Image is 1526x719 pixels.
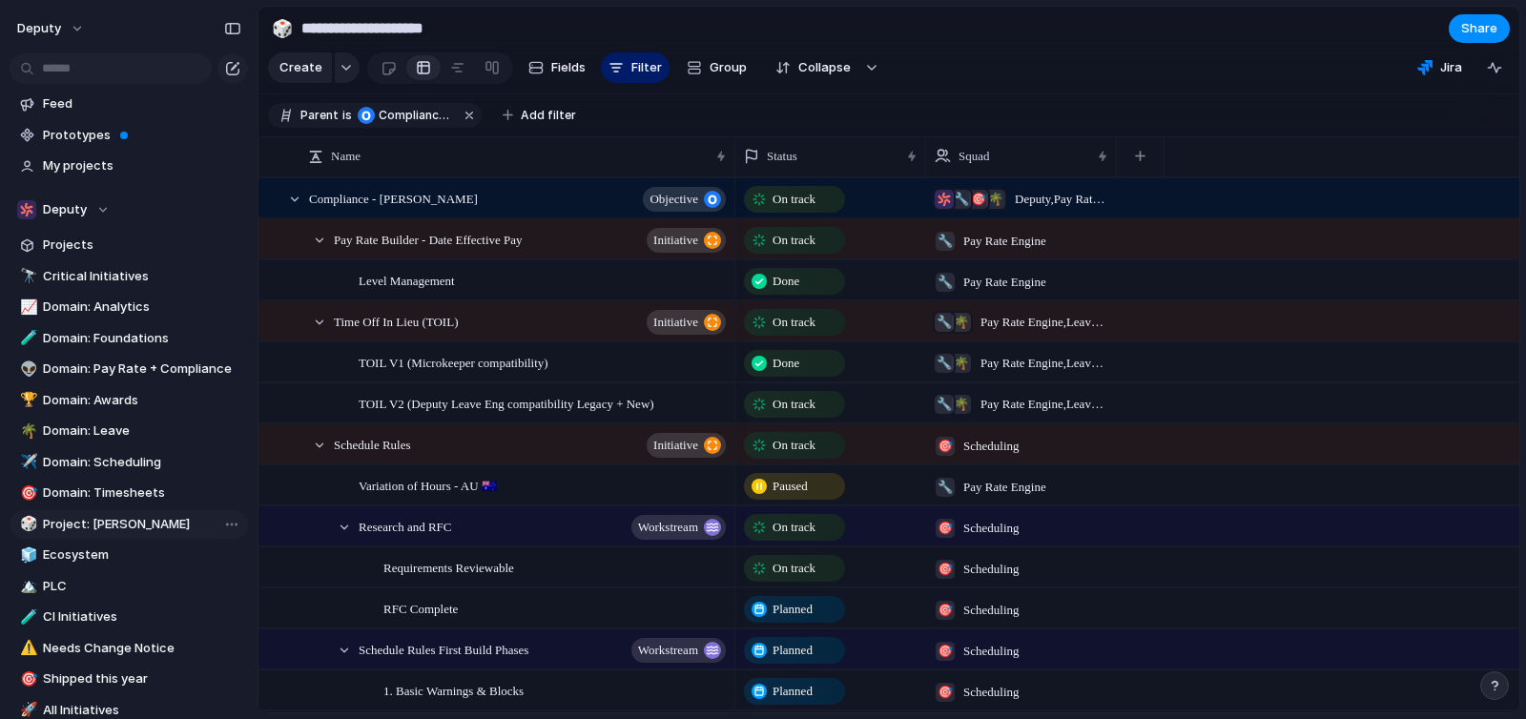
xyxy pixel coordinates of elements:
[10,665,248,693] div: 🎯Shipped this year
[980,313,1108,332] span: Pay Rate Engine , Leave Management
[43,607,241,627] span: CI Initiatives
[358,107,453,124] span: Compliance - Tanda Buster
[272,15,293,41] div: 🎲
[309,187,478,209] span: Compliance - [PERSON_NAME]
[963,642,1020,661] span: Scheduling
[952,313,971,332] div: 🌴
[936,478,955,497] div: 🔧
[710,58,747,77] span: Group
[43,515,241,534] span: Project: [PERSON_NAME]
[643,187,726,212] button: objective
[43,577,241,596] span: PLC
[936,683,955,702] div: 🎯
[359,638,528,660] span: Schedule Rules First Build Phases
[773,395,815,414] span: On track
[773,354,799,373] span: Done
[963,437,1020,456] span: Scheduling
[20,421,33,442] div: 🌴
[631,515,726,540] button: workstream
[43,329,241,348] span: Domain: Foundations
[10,293,248,321] a: 📈Domain: Analytics
[767,147,797,166] span: Status
[43,267,241,286] span: Critical Initiatives
[43,545,241,565] span: Ecosystem
[764,52,860,83] button: Collapse
[334,310,458,332] span: Time Off In Lieu (TOIL)
[20,637,33,659] div: ⚠️
[43,236,241,255] span: Projects
[773,190,815,209] span: On track
[936,232,955,251] div: 🔧
[43,391,241,410] span: Domain: Awards
[334,433,411,455] span: Schedule Rules
[20,297,33,318] div: 📈
[773,272,799,291] span: Done
[331,147,361,166] span: Name
[10,510,248,539] div: 🎲Project: [PERSON_NAME]
[10,355,248,383] a: 👽Domain: Pay Rate + Compliance
[980,354,1108,373] span: Pay Rate Engine , Leave Management
[521,52,593,83] button: Fields
[359,474,497,496] span: Variation of Hours - AU 🇦🇺
[936,601,955,620] div: 🎯
[936,273,955,292] div: 🔧
[631,58,662,77] span: Filter
[773,600,813,619] span: Planned
[17,607,36,627] button: 🧪
[10,448,248,477] a: ✈️Domain: Scheduling
[10,121,248,150] a: Prototypes
[653,309,698,336] span: initiative
[10,634,248,663] a: ⚠️Needs Change Notice
[17,391,36,410] button: 🏆
[959,147,990,166] span: Squad
[935,313,954,332] div: 🔧
[10,152,248,180] a: My projects
[10,541,248,569] div: 🧊Ecosystem
[653,227,698,254] span: initiative
[43,298,241,317] span: Domain: Analytics
[1440,58,1462,77] span: Jira
[963,273,1046,292] span: Pay Rate Engine
[17,577,36,596] button: 🏔️
[267,13,298,44] button: 🎲
[20,265,33,287] div: 🔭
[1015,190,1108,209] span: Deputy , Pay Rate Engine , Scheduling , Leave Management
[383,597,458,619] span: RFC Complete
[17,329,36,348] button: 🧪
[10,195,248,224] button: Deputy
[773,518,815,537] span: On track
[10,572,248,601] a: 🏔️PLC
[17,483,36,503] button: 🎯
[1461,19,1497,38] span: Share
[9,13,94,44] button: deputy
[936,519,955,538] div: 🎯
[339,105,356,126] button: is
[20,389,33,411] div: 🏆
[647,310,726,335] button: initiative
[359,515,451,537] span: Research and RFC
[20,327,33,349] div: 🧪
[952,354,971,373] div: 🌴
[43,359,241,379] span: Domain: Pay Rate + Compliance
[20,483,33,504] div: 🎯
[359,351,548,373] span: TOIL V1 (Microkeeper compatibility)
[1449,14,1510,43] button: Share
[43,200,87,219] span: Deputy
[798,58,851,77] span: Collapse
[17,515,36,534] button: 🎲
[773,682,813,701] span: Planned
[300,107,339,124] span: Parent
[521,107,576,124] span: Add filter
[963,478,1046,497] span: Pay Rate Engine
[359,392,654,414] span: TOIL V2 (Deputy Leave Eng compatibility Legacy + New)
[43,126,241,145] span: Prototypes
[638,637,698,664] span: workstream
[10,417,248,445] div: 🌴Domain: Leave
[647,228,726,253] button: initiative
[952,395,971,414] div: 🌴
[43,639,241,658] span: Needs Change Notice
